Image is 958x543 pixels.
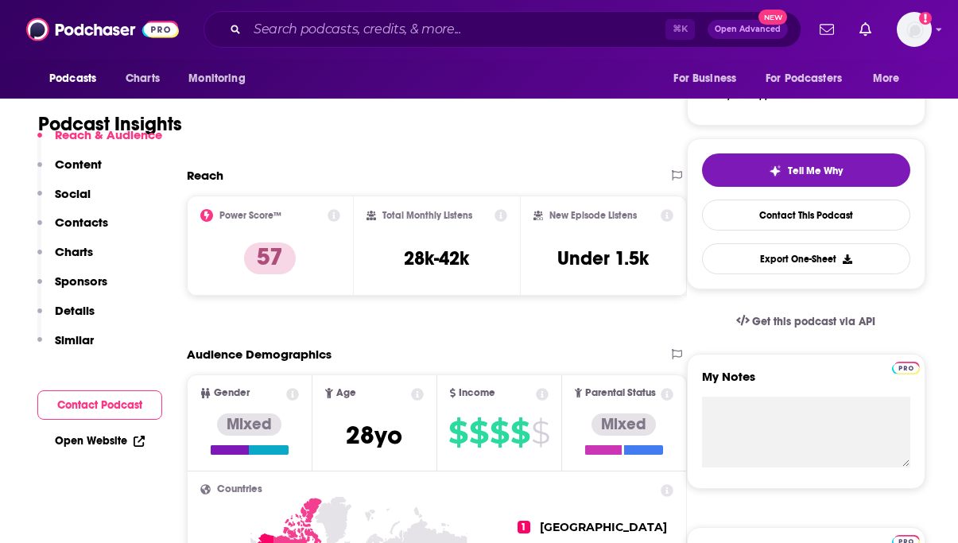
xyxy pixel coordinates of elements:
img: Podchaser - Follow, Share and Rate Podcasts [26,14,179,45]
button: open menu [662,64,756,94]
svg: Add a profile image [919,12,932,25]
span: Parental Status [585,388,656,398]
button: Show profile menu [897,12,932,47]
h2: Audience Demographics [187,347,332,362]
span: [GEOGRAPHIC_DATA] [540,520,667,534]
span: ⌘ K [665,19,695,40]
span: Charts [126,68,160,90]
button: open menu [38,64,117,94]
span: For Podcasters [766,68,842,90]
p: Contacts [55,215,108,230]
span: $ [490,420,509,445]
span: Podcasts [49,68,96,90]
a: Open Website [55,434,145,448]
span: $ [531,420,549,445]
h3: 28k-42k [404,246,469,270]
label: My Notes [702,369,910,397]
span: For Business [673,68,736,90]
div: Search podcasts, credits, & more... [204,11,801,48]
span: Age [336,388,356,398]
p: Reach & Audience [55,127,162,142]
button: Export One-Sheet [702,243,910,274]
span: Income [459,388,495,398]
button: Details [37,303,95,332]
img: User Profile [897,12,932,47]
h1: Podcast Insights [38,112,182,136]
button: Contact Podcast [37,390,162,420]
span: Open Advanced [715,25,781,33]
p: Content [55,157,102,172]
span: Monitoring [188,68,245,90]
h2: Reach [187,168,223,183]
button: Charts [37,244,93,273]
div: Mixed [591,413,656,436]
span: Countries [217,484,262,495]
input: Search podcasts, credits, & more... [247,17,665,42]
p: Similar [55,332,94,347]
span: 1 [518,521,530,533]
a: Charts [115,64,169,94]
p: Sponsors [55,273,107,289]
p: Charts [55,244,93,259]
span: Tell Me Why [788,165,843,177]
button: Reach & Audience [37,127,162,157]
button: tell me why sparkleTell Me Why [702,153,910,187]
button: open menu [755,64,865,94]
button: Social [37,186,91,215]
h3: Under 1.5k [557,246,649,270]
button: Sponsors [37,273,107,303]
span: Gender [214,388,250,398]
img: Podchaser Pro [892,362,920,374]
span: 28 yo [346,420,402,451]
a: Pro website [892,359,920,374]
span: New [758,10,787,25]
button: open menu [862,64,920,94]
a: Contact This Podcast [702,200,910,231]
span: Get this podcast via API [752,315,875,328]
p: Details [55,303,95,318]
a: Get this podcast via API [723,302,889,341]
a: Show notifications dropdown [813,16,840,43]
button: Contacts [37,215,108,244]
span: $ [510,420,529,445]
button: Content [37,157,102,186]
button: Similar [37,332,94,362]
button: Open AdvancedNew [708,20,788,39]
h2: New Episode Listens [549,210,637,221]
button: open menu [177,64,266,94]
span: $ [469,420,488,445]
h2: Power Score™ [219,210,281,221]
p: Social [55,186,91,201]
div: Mixed [217,413,281,436]
span: Logged in as dkcmediatechnyc [897,12,932,47]
a: Show notifications dropdown [853,16,878,43]
img: tell me why sparkle [769,165,782,177]
p: 57 [244,242,296,274]
span: More [873,68,900,90]
h2: Total Monthly Listens [382,210,472,221]
span: $ [448,420,467,445]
